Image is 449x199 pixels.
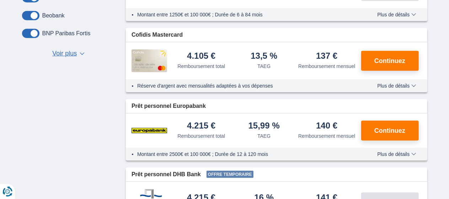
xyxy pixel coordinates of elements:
div: Remboursement total [177,132,225,140]
div: Remboursement mensuel [298,63,355,70]
span: Continuez [374,58,405,64]
div: 15,99 % [248,121,280,131]
div: TAEG [257,132,271,140]
div: 140 € [316,121,337,131]
span: Offre temporaire [207,171,253,178]
span: Plus de détails [377,152,416,157]
button: Continuez [361,121,419,141]
img: pret personnel Europabank [132,122,167,140]
div: 137 € [316,52,337,61]
span: Prêt personnel DHB Bank [132,171,201,179]
div: 4.105 € [187,52,215,61]
span: Plus de détails [377,12,416,17]
button: Plus de détails [372,151,421,157]
span: ▼ [80,52,85,55]
img: pret personnel Cofidis CC [132,49,167,72]
div: Remboursement mensuel [298,132,355,140]
span: Cofidis Mastercard [132,31,183,39]
span: Voir plus [52,49,77,58]
li: Montant entre 2500€ et 100 000€ ; Durée de 12 à 120 mois [137,151,357,158]
div: TAEG [257,63,271,70]
label: Beobank [42,12,65,19]
span: Continuez [374,127,405,134]
span: Prêt personnel Europabank [132,102,206,110]
span: Plus de détails [377,83,416,88]
div: 4.215 € [187,121,215,131]
div: 13,5 % [251,52,277,61]
li: Montant entre 1250€ et 100 000€ ; Durée de 6 à 84 mois [137,11,357,18]
button: Voir plus ▼ [50,49,87,59]
label: BNP Paribas Fortis [42,30,91,37]
div: Remboursement total [177,63,225,70]
li: Réserve d'argent avec mensualités adaptées à vos dépenses [137,82,357,89]
button: Plus de détails [372,83,421,89]
button: Continuez [361,51,419,71]
button: Plus de détails [372,12,421,17]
